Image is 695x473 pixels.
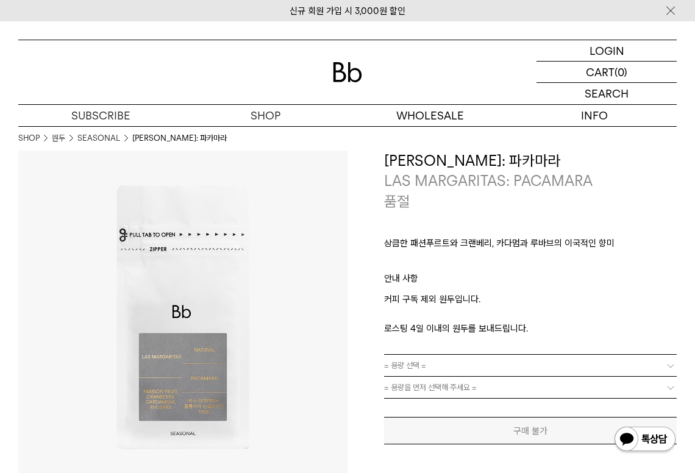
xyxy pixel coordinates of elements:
p: INFO [512,105,677,126]
p: SEARCH [585,83,629,104]
a: SUBSCRIBE [18,105,183,126]
img: 카카오톡 채널 1:1 채팅 버튼 [613,425,677,455]
a: CART (0) [536,62,677,83]
p: LOGIN [590,40,624,61]
p: (0) [615,62,627,82]
p: 품절 [384,191,410,212]
p: ㅤ [384,257,677,271]
p: WHOLESALE [347,105,512,126]
p: LAS MARGARITAS: PACAMARA [384,171,677,191]
li: [PERSON_NAME]: 파카마라 [132,132,227,144]
p: CART [586,62,615,82]
a: 신규 회원 가입 시 3,000원 할인 [290,5,405,16]
h3: [PERSON_NAME]: 파카마라 [384,151,677,171]
a: LOGIN [536,40,677,62]
p: 커피 구독 제외 원두입니다. 로스팅 4일 이내의 원두를 보내드립니다. [384,292,677,336]
p: 안내 사항 [384,271,677,292]
img: 로고 [333,62,362,82]
a: 원두 [52,132,65,144]
p: 상큼한 패션푸르트와 크랜베리, 카다멈과 루바브의 이국적인 향미 [384,236,677,257]
button: 구매 불가 [384,417,677,444]
span: = 용량을 먼저 선택해 주세요 = [384,377,477,398]
a: SHOP [18,132,40,144]
a: SHOP [183,105,347,126]
span: = 용량 선택 = [384,355,426,376]
a: SEASONAL [77,132,120,144]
